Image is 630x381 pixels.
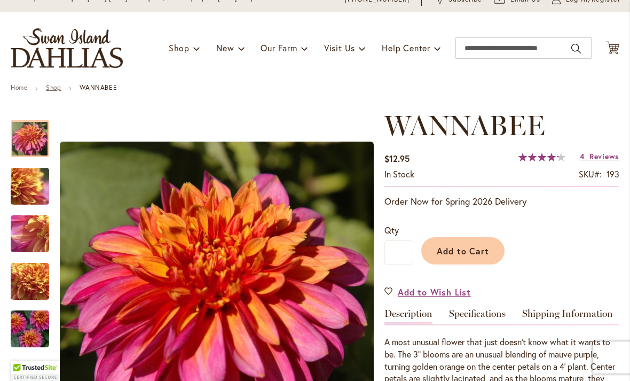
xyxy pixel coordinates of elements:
[384,286,471,298] a: Add to Wish List
[216,42,234,53] span: New
[580,151,585,161] span: 4
[11,83,27,91] a: Home
[384,168,414,180] span: In stock
[421,237,505,265] button: Add to Cart
[384,153,409,164] span: $12.95
[382,42,430,53] span: Help Center
[522,309,613,324] a: Shipping Information
[11,110,60,157] div: WANNABEE
[384,224,399,236] span: Qty
[579,168,602,180] strong: SKU
[449,309,506,324] a: Specifications
[324,42,355,53] span: Visit Us
[384,168,414,181] div: Availability
[437,245,490,256] span: Add to Cart
[169,42,190,53] span: Shop
[8,343,38,373] iframe: Launch Accessibility Center
[11,252,60,300] div: WANNABEE
[384,108,545,142] span: WANNABEE
[607,168,619,181] div: 193
[11,28,123,68] a: store logo
[384,195,619,208] p: Order Now for Spring 2026 Delivery
[580,151,619,161] a: 4 Reviews
[261,42,297,53] span: Our Farm
[80,83,117,91] strong: WANNABEE
[11,205,60,252] div: WANNABEE
[11,300,49,347] div: WANNABEE
[518,153,565,161] div: 85%
[384,309,432,324] a: Description
[46,83,61,91] a: Shop
[11,157,60,205] div: WANNABEE
[589,151,619,161] span: Reviews
[398,286,471,298] span: Add to Wish List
